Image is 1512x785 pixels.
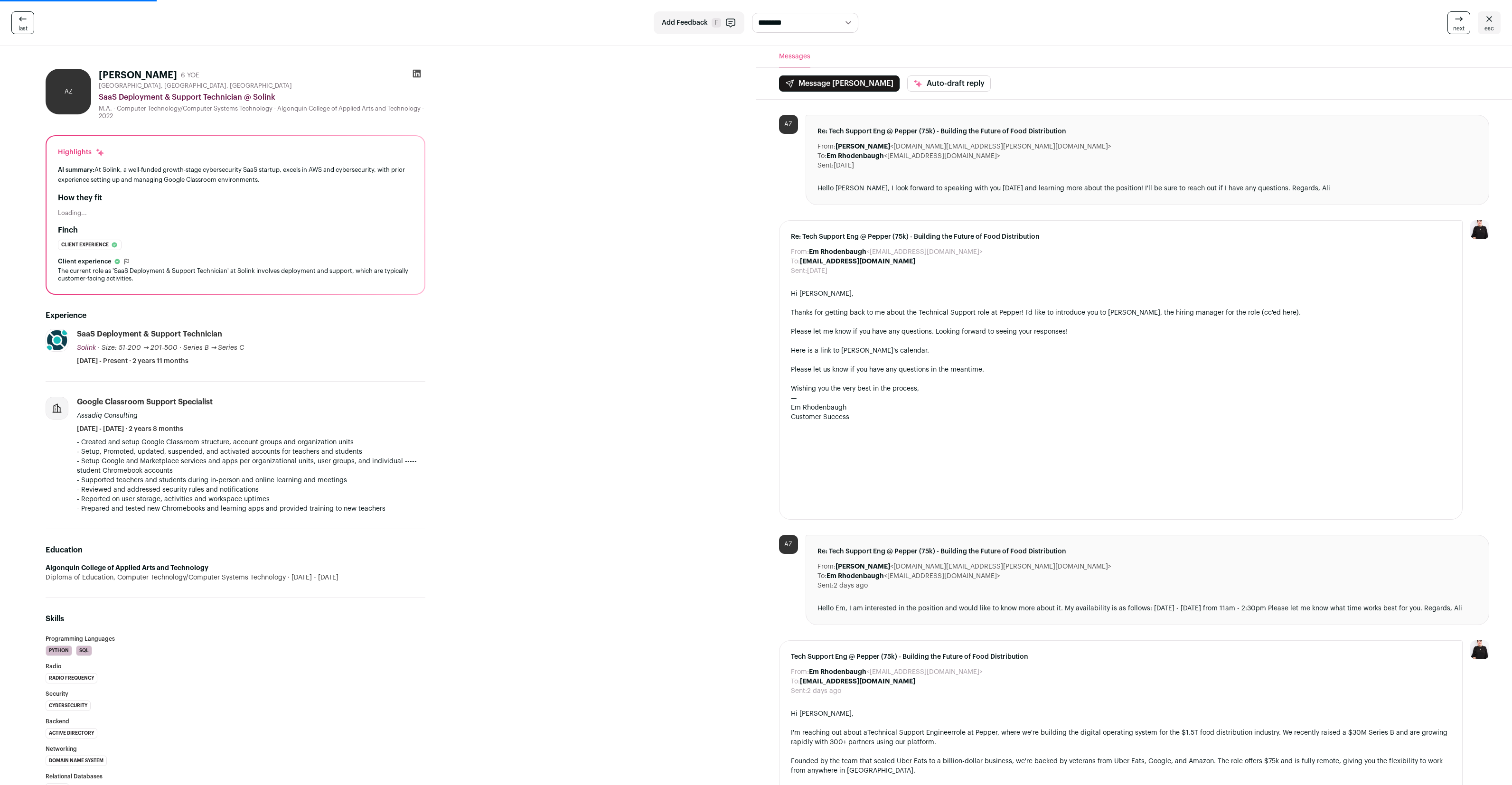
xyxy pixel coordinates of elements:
dt: From: [791,247,809,257]
span: Solink [77,345,96,351]
span: Please let me know if you have any questions. Looking forward to seeing your responses! [791,328,1068,335]
span: Client experience [61,240,109,250]
span: Re: Tech Support Eng @ Pepper (75k) - Building the Future of Food Distribution [817,127,1478,136]
li: Domain Name System [46,756,107,766]
div: AZ [779,115,798,134]
h2: Finch [58,224,78,236]
div: At Solink, a well-funded growth-stage cybersecurity SaaS startup, excels in AWS and cybersecurity... [58,165,413,185]
li: Python [46,645,72,656]
dd: <[EMAIL_ADDRESS][DOMAIN_NAME]> [809,247,983,257]
span: Series B → Series C [183,345,244,351]
div: SaaS Deployment & Support Technician [77,329,222,339]
strong: Algonquin College of Applied Arts and Technology [46,565,208,571]
b: Em Rhodenbaugh [826,153,884,159]
img: 9240684-medium_jpg [1470,640,1489,659]
img: 9240684-medium_jpg [1470,220,1489,239]
li: Active Directory [46,728,97,738]
div: The current role as 'SaaS Deployment & Support Technician' at Solink involves deployment and supp... [58,267,413,282]
dd: <[DOMAIN_NAME][EMAIL_ADDRESS][PERSON_NAME][DOMAIN_NAME]> [836,562,1111,571]
h3: Relational Databases [46,774,425,779]
span: Re: Tech Support Eng @ Pepper (75k) - Building the Future of Food Distribution [791,232,1451,242]
b: Em Rhodenbaugh [809,669,866,675]
div: Hello Em, I am interested in the position and would like to know more about it. My availability i... [817,604,1478,613]
dt: From: [817,562,836,571]
p: - Setup, Promoted, updated, suspended, and activated accounts for teachers and students [77,447,425,457]
p: - Reported on user storage, activities and workspace uptimes [77,495,425,504]
h1: [PERSON_NAME] [99,69,177,82]
h2: Experience [46,310,425,321]
div: Wishing you the very best in the process, [791,384,1451,393]
div: — [791,393,1451,403]
li: Radio Frequency [46,673,97,683]
span: next [1453,25,1465,32]
dd: <[DOMAIN_NAME][EMAIL_ADDRESS][PERSON_NAME][DOMAIN_NAME]> [836,142,1111,151]
div: 6 YOE [181,71,199,80]
button: Auto-draft reply [907,75,991,92]
button: Add Feedback F [654,11,744,34]
dd: <[EMAIL_ADDRESS][DOMAIN_NAME]> [826,151,1000,161]
div: Loading... [58,209,413,217]
div: AZ [779,535,798,554]
p: - Supported teachers and students during in-person and online learning and meetings [77,476,425,485]
button: Messages [779,46,810,67]
a: next [1447,11,1470,34]
h2: How they fit [58,192,413,204]
li: Cybersecurity [46,701,91,711]
dt: From: [791,667,809,677]
span: · [179,343,181,353]
dt: To: [791,677,800,686]
b: [PERSON_NAME] [836,563,890,570]
dt: Sent: [791,266,807,276]
a: Here is a link to [PERSON_NAME]'s calendar. [791,347,929,354]
div: Hi [PERSON_NAME], [791,289,1451,299]
b: Em Rhodenbaugh [826,573,884,579]
div: Diploma of Education, Computer Technology/Computer Systems Technology [46,573,425,582]
h2: Education [46,544,425,556]
div: Google Classroom Support Specialist [77,397,213,407]
dt: To: [791,257,800,266]
dd: [DATE] [834,161,854,170]
dd: 2 days ago [807,686,841,696]
span: [DATE] - Present · 2 years 11 months [77,356,188,366]
div: Hi [PERSON_NAME], [791,709,1451,719]
a: Technical Support Engineer [867,729,954,736]
p: - Reviewed and addressed security rules and notifications [77,485,425,495]
dt: To: [817,151,826,161]
b: Em Rhodenbaugh [809,249,866,255]
div: Em Rhodenbaugh [791,403,1451,412]
div: Thanks for getting back to me about the Technical Support role at Pepper! I'd like to introduce y... [791,308,1451,318]
img: company-logo-placeholder-414d4e2ec0e2ddebbe968bf319fdfe5acfe0c9b87f798d344e800bc9a89632a0.png [46,397,68,419]
div: M.A. - Computer Technology/Computer Systems Technology - Algonquin College of Applied Arts and Te... [99,105,425,120]
dd: <[EMAIL_ADDRESS][DOMAIN_NAME]> [809,667,983,677]
dd: 2 days ago [834,581,868,590]
span: Client experience [58,258,112,265]
span: Tech Support Eng @ Pepper (75k) - Building the Future of Food Distribution [791,652,1451,662]
dt: Sent: [817,581,834,590]
h3: Programming Languages [46,636,425,642]
div: Founded by the team that scaled Uber Eats to a billion-dollar business, we're backed by veterans ... [791,757,1451,776]
dt: Sent: [817,161,834,170]
div: I'm reaching out about a role at Pepper, where we're building the digital operating system for th... [791,728,1451,747]
b: [EMAIL_ADDRESS][DOMAIN_NAME] [800,678,915,685]
div: Hello [PERSON_NAME], I look forward to speaking with you [DATE] and learning more about the posit... [817,184,1478,193]
h3: Networking [46,746,425,752]
p: - Created and setup Google Classroom structure, account groups and organization units [77,438,425,447]
span: esc [1484,25,1494,32]
span: last [19,25,28,32]
a: last [11,11,34,34]
span: [GEOGRAPHIC_DATA], [GEOGRAPHIC_DATA], [GEOGRAPHIC_DATA] [99,82,292,90]
h3: Backend [46,719,425,724]
div: SaaS Deployment & Support Technician @ Solink [99,92,425,103]
b: [EMAIL_ADDRESS][DOMAIN_NAME] [800,258,915,265]
dt: From: [817,142,836,151]
div: Highlights [58,148,105,157]
span: Re: Tech Support Eng @ Pepper (75k) - Building the Future of Food Distribution [817,547,1478,556]
p: - Prepared and tested new Chromebooks and learning apps and provided training to new teachers [77,504,425,514]
div: Customer Success [791,412,1451,422]
button: Message [PERSON_NAME] [779,75,900,92]
span: [DATE] - [DATE] [286,573,338,582]
p: - Setup Google and Marketplace services and apps per organizational units, user groups, and indiv... [77,457,425,476]
div: Please let us know if you have any questions in the meantime. [791,365,1451,374]
span: [DATE] - [DATE] · 2 years 8 months [77,424,183,434]
span: Add Feedback [662,18,708,28]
